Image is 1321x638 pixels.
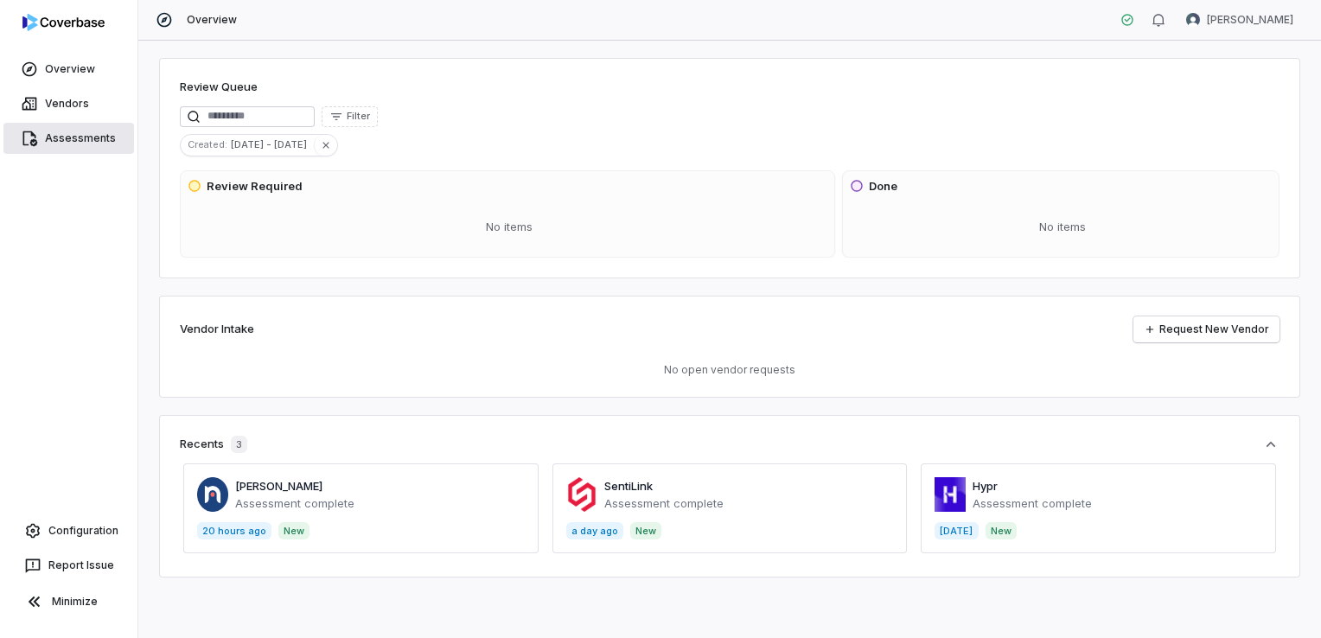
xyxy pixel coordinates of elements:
span: Created : [181,137,231,152]
button: Travis Helton avatar[PERSON_NAME] [1176,7,1304,33]
span: [DATE] - [DATE] [231,137,314,152]
a: SentiLink [604,479,653,493]
a: Overview [3,54,134,85]
h3: Review Required [207,178,303,195]
h1: Review Queue [180,79,258,96]
a: Vendors [3,88,134,119]
button: Recents3 [180,436,1280,453]
h2: Vendor Intake [180,321,254,338]
a: Configuration [7,515,131,546]
button: Report Issue [7,550,131,581]
span: Overview [187,13,237,27]
h3: Done [869,178,897,195]
span: [PERSON_NAME] [1207,13,1293,27]
a: [PERSON_NAME] [235,479,322,493]
button: Filter [322,106,378,127]
p: No open vendor requests [180,363,1280,377]
img: logo-D7KZi-bG.svg [22,14,105,31]
span: Filter [347,110,370,123]
span: 3 [231,436,247,453]
div: Recents [180,436,247,453]
div: No items [188,205,831,250]
a: Hypr [973,479,998,493]
img: Travis Helton avatar [1186,13,1200,27]
a: Assessments [3,123,134,154]
button: Minimize [7,584,131,619]
div: No items [850,205,1275,250]
a: Request New Vendor [1133,316,1280,342]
